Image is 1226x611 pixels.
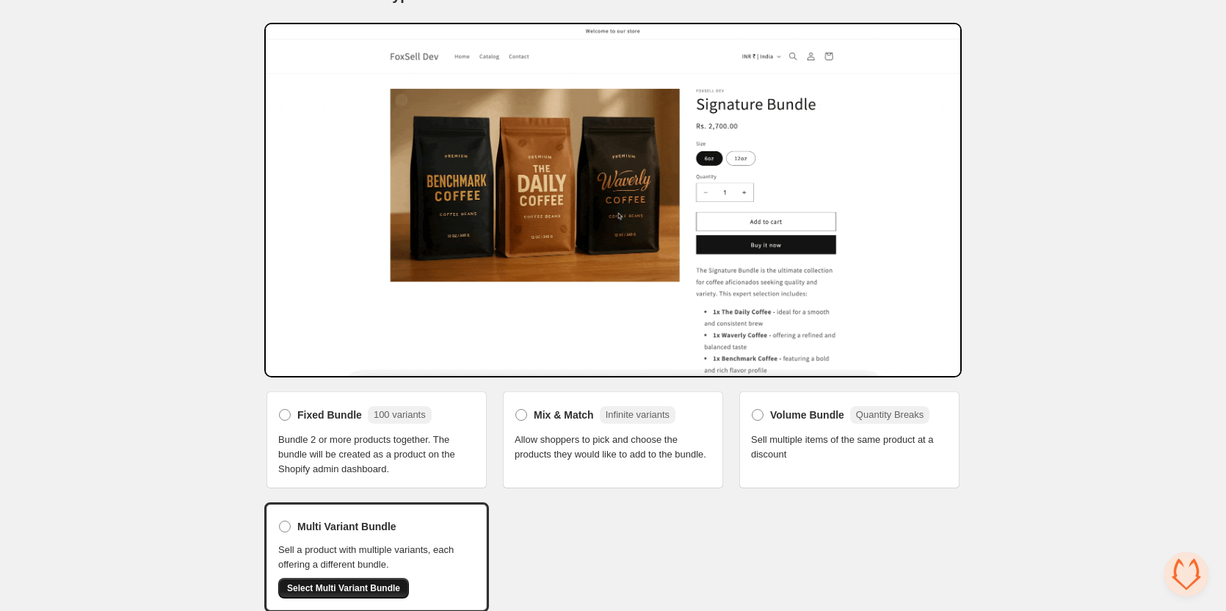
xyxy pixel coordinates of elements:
span: Infinite variants [606,409,670,420]
span: Volume Bundle [770,408,844,422]
span: Mix & Match [534,408,594,422]
div: Open chat [1164,552,1208,596]
span: Allow shoppers to pick and choose the products they would like to add to the bundle. [515,433,711,462]
span: Sell multiple items of the same product at a discount [751,433,948,462]
span: Fixed Bundle [297,408,362,422]
span: Quantity Breaks [856,409,924,420]
span: Sell a product with multiple variants, each offering a different bundle. [278,543,475,572]
span: Bundle 2 or more products together. The bundle will be created as a product on the Shopify admin ... [278,433,475,477]
span: Select Multi Variant Bundle [287,582,400,594]
button: Select Multi Variant Bundle [278,578,409,599]
span: 100 variants [374,409,426,420]
span: Multi Variant Bundle [297,519,396,534]
img: Bundle Preview [264,23,962,377]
